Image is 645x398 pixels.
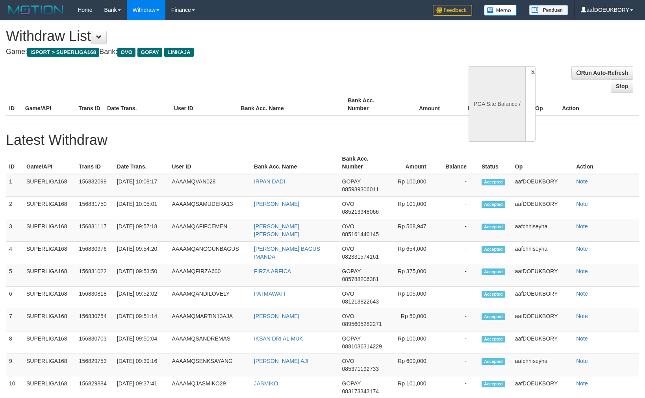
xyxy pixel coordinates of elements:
h1: Latest Withdraw [6,132,639,148]
td: - [438,264,478,287]
span: 085788206381 [342,276,379,282]
td: aafDOEUKBORY [512,287,573,309]
td: SUPERLIGA168 [23,197,76,219]
a: JASMIKO [254,380,278,387]
span: OVO [342,201,354,207]
td: SUPERLIGA168 [23,287,76,309]
td: AAAAMQMARTIN13AJA [169,309,251,331]
a: Note [576,313,588,319]
td: 1 [6,174,23,197]
a: Stop [611,80,633,93]
td: 156831117 [76,219,114,242]
th: Op [512,152,573,174]
td: AAAAMQAFIFCEMEN [169,219,251,242]
a: [PERSON_NAME] [PERSON_NAME] [254,223,299,237]
th: Bank Acc. Number [339,152,391,174]
th: Action [559,93,639,116]
td: Rp 50,000 [391,309,438,331]
td: [DATE] 09:51:14 [114,309,169,331]
span: 081213822643 [342,298,379,305]
span: Accepted [482,358,505,365]
td: 6 [6,287,23,309]
span: GOPAY [342,178,361,185]
span: Accepted [482,291,505,298]
span: OVO [342,291,354,297]
span: 085939306011 [342,186,379,193]
td: 156831022 [76,264,114,287]
td: [DATE] 09:57:18 [114,219,169,242]
td: 3 [6,219,23,242]
td: 156832099 [76,174,114,197]
span: GOPAY [342,268,361,274]
a: Note [576,335,588,342]
td: 4 [6,242,23,264]
span: Accepted [482,268,505,275]
a: [PERSON_NAME] BAGUS IMANDA [254,246,320,260]
td: SUPERLIGA168 [23,331,76,354]
td: SUPERLIGA168 [23,242,76,264]
span: Accepted [482,313,505,320]
th: Date Trans. [114,152,169,174]
td: - [438,197,478,219]
a: FIRZA ARFICA [254,268,291,274]
th: Action [573,152,639,174]
td: SUPERLIGA168 [23,219,76,242]
img: Feedback.jpg [433,5,472,16]
td: Rp 105,000 [391,287,438,309]
a: PATMAWATI [254,291,285,297]
th: User ID [169,152,251,174]
td: 156830754 [76,309,114,331]
th: Trans ID [76,93,104,116]
a: IKSAN DRI AL MUK [254,335,303,342]
td: 8 [6,331,23,354]
td: AAAAMQFIRZA600 [169,264,251,287]
a: Note [576,291,588,297]
span: Accepted [482,336,505,342]
td: 156830703 [76,331,114,354]
th: User ID [171,93,238,116]
td: Rp 100,000 [391,331,438,354]
div: PGA Site Balance / [469,66,525,142]
td: AAAAMQSAMUDERA13 [169,197,251,219]
span: GOPAY [137,48,162,57]
td: aafDOEUKBORY [512,331,573,354]
a: Note [576,268,588,274]
span: 085213948066 [342,209,379,215]
span: OVO [342,313,354,319]
td: AAAAMQSENKSAYANG [169,354,251,376]
a: Note [576,223,588,230]
h4: Game: Bank: [6,48,422,56]
a: Run Auto-Refresh [571,66,633,80]
a: IRPAN DADI [254,178,285,185]
h1: Withdraw List [6,28,422,44]
td: - [438,354,478,376]
th: Balance [452,93,501,116]
img: Button%20Memo.svg [484,5,517,16]
span: OVO [117,48,135,57]
a: Note [576,380,588,387]
th: Date Trans. [104,93,171,116]
th: ID [6,93,22,116]
td: 156831750 [76,197,114,219]
td: [DATE] 09:53:50 [114,264,169,287]
td: 9 [6,354,23,376]
td: SUPERLIGA168 [23,174,76,197]
span: Accepted [482,201,505,208]
a: Note [576,201,588,207]
td: Rp 600,000 [391,354,438,376]
td: - [438,242,478,264]
td: [DATE] 10:08:17 [114,174,169,197]
td: - [438,287,478,309]
td: AAAAMQANGGUNBAGUS [169,242,251,264]
a: Note [576,358,588,364]
td: 156830818 [76,287,114,309]
td: aafDOEUKBORY [512,309,573,331]
img: panduan.png [529,5,568,15]
th: Bank Acc. Name [238,93,345,116]
span: Accepted [482,246,505,253]
th: Bank Acc. Name [251,152,339,174]
td: 7 [6,309,23,331]
td: [DATE] 09:50:04 [114,331,169,354]
td: Rp 100,000 [391,174,438,197]
td: aafDOEUKBORY [512,197,573,219]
